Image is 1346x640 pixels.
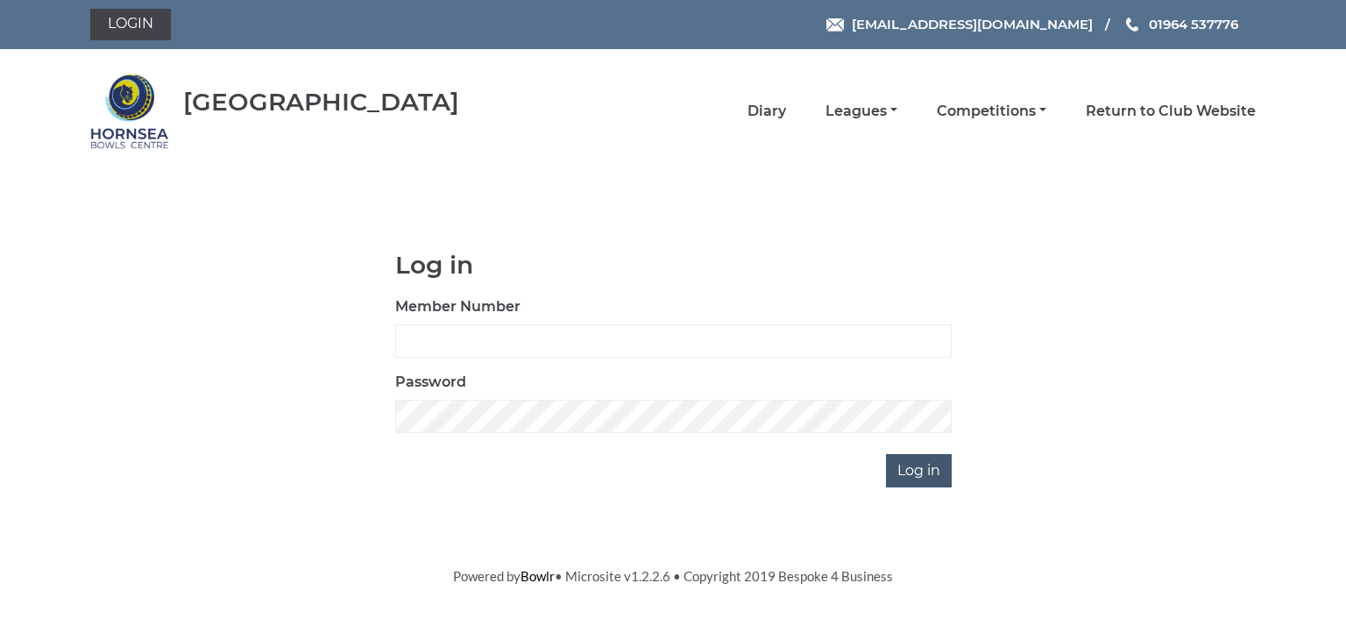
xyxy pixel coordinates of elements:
[826,14,1093,34] a: Email [EMAIL_ADDRESS][DOMAIN_NAME]
[937,102,1046,121] a: Competitions
[886,454,952,487] input: Log in
[826,18,844,32] img: Email
[1123,14,1238,34] a: Phone us 01964 537776
[852,16,1093,32] span: [EMAIL_ADDRESS][DOMAIN_NAME]
[1086,102,1256,121] a: Return to Club Website
[1126,18,1138,32] img: Phone us
[183,89,459,116] div: [GEOGRAPHIC_DATA]
[395,372,466,393] label: Password
[747,102,786,121] a: Diary
[395,296,521,317] label: Member Number
[90,9,171,40] a: Login
[521,568,555,584] a: Bowlr
[90,72,169,151] img: Hornsea Bowls Centre
[825,102,897,121] a: Leagues
[395,252,952,279] h1: Log in
[1149,16,1238,32] span: 01964 537776
[453,568,893,584] span: Powered by • Microsite v1.2.2.6 • Copyright 2019 Bespoke 4 Business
